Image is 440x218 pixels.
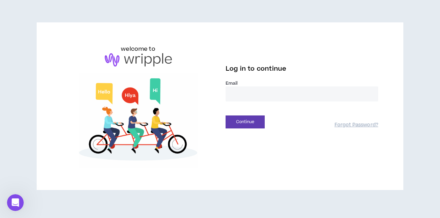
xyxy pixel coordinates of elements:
[226,80,378,86] label: Email
[105,53,172,66] img: logo-brand.png
[226,115,265,128] button: Continue
[335,122,378,128] a: Forgot Password?
[7,194,24,211] iframe: Intercom live chat
[226,64,286,73] span: Log in to continue
[121,45,155,53] h6: welcome to
[62,73,214,168] img: Welcome to Wripple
